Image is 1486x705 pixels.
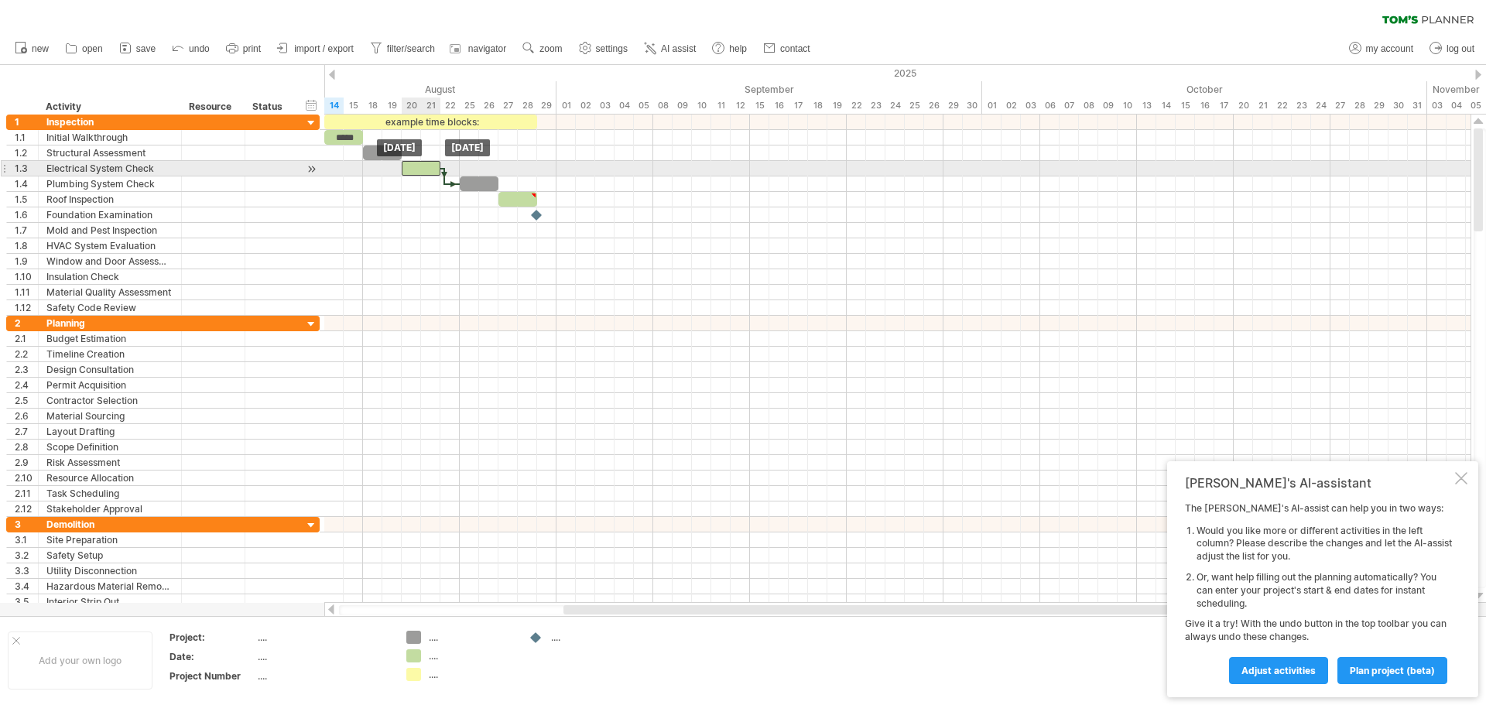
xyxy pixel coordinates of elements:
[1176,98,1195,114] div: Wednesday, 15 October 2025
[15,378,38,392] div: 2.4
[429,668,513,681] div: ....
[46,269,173,284] div: Insulation Check
[1185,502,1452,683] div: The [PERSON_NAME]'s AI-assist can help you in two ways: Give it a try! With the undo button in th...
[1185,475,1452,491] div: [PERSON_NAME]'s AI-assistant
[827,98,847,114] div: Friday, 19 September 2025
[46,362,173,377] div: Design Consultation
[1345,39,1418,59] a: my account
[46,455,173,470] div: Risk Assessment
[15,548,38,563] div: 3.2
[1197,571,1452,610] li: Or, want help filling out the planning automatically? You can enter your project's start & end da...
[258,631,388,644] div: ....
[1330,98,1350,114] div: Monday, 27 October 2025
[15,316,38,330] div: 2
[169,650,255,663] div: Date:
[447,39,511,59] a: navigator
[46,579,173,594] div: Hazardous Material Removal
[963,98,982,114] div: Tuesday, 30 September 2025
[46,192,173,207] div: Roof Inspection
[1079,98,1098,114] div: Wednesday, 8 October 2025
[46,331,173,346] div: Budget Estimation
[46,238,173,253] div: HVAC System Evaluation
[243,43,261,54] span: print
[539,43,562,54] span: zoom
[15,424,38,439] div: 2.7
[150,81,556,98] div: August 2025
[982,98,1002,114] div: Wednesday, 1 October 2025
[789,98,808,114] div: Wednesday, 17 September 2025
[1253,98,1272,114] div: Tuesday, 21 October 2025
[1292,98,1311,114] div: Thursday, 23 October 2025
[382,98,402,114] div: Tuesday, 19 August 2025
[1195,98,1214,114] div: Thursday, 16 October 2025
[1426,39,1479,59] a: log out
[1350,98,1369,114] div: Tuesday, 28 October 2025
[661,43,696,54] span: AI assist
[15,269,38,284] div: 1.10
[46,393,173,408] div: Contractor Selection
[905,98,924,114] div: Thursday, 25 September 2025
[46,254,173,269] div: Window and Door Assessment
[595,98,615,114] div: Wednesday, 3 September 2025
[115,39,160,59] a: save
[15,455,38,470] div: 2.9
[46,161,173,176] div: Electrical System Check
[708,39,752,59] a: help
[304,161,319,177] div: scroll to activity
[11,39,53,59] a: new
[1098,98,1118,114] div: Thursday, 9 October 2025
[479,98,498,114] div: Tuesday, 26 August 2025
[1337,657,1447,684] a: plan project (beta)
[82,43,103,54] span: open
[46,563,173,578] div: Utility Disconnection
[15,409,38,423] div: 2.6
[169,669,255,683] div: Project Number
[32,43,49,54] span: new
[537,98,556,114] div: Friday, 29 August 2025
[15,486,38,501] div: 2.11
[15,192,38,207] div: 1.5
[885,98,905,114] div: Wednesday, 24 September 2025
[615,98,634,114] div: Thursday, 4 September 2025
[46,532,173,547] div: Site Preparation
[189,43,210,54] span: undo
[15,393,38,408] div: 2.5
[1002,98,1021,114] div: Thursday, 2 October 2025
[273,39,358,59] a: import / export
[498,98,518,114] div: Wednesday, 27 August 2025
[46,300,173,315] div: Safety Code Review
[847,98,866,114] div: Monday, 22 September 2025
[15,331,38,346] div: 2.1
[460,98,479,114] div: Monday, 25 August 2025
[46,548,173,563] div: Safety Setup
[1311,98,1330,114] div: Friday, 24 October 2025
[258,650,388,663] div: ....
[1156,98,1176,114] div: Tuesday, 14 October 2025
[46,501,173,516] div: Stakeholder Approval
[366,39,440,59] a: filter/search
[294,43,354,54] span: import / export
[8,631,152,690] div: Add your own logo
[258,669,388,683] div: ....
[1447,98,1466,114] div: Tuesday, 4 November 2025
[596,43,628,54] span: settings
[46,115,173,129] div: Inspection
[377,139,422,156] div: [DATE]
[759,39,815,59] a: contact
[1466,98,1485,114] div: Wednesday, 5 November 2025
[189,99,236,115] div: Resource
[15,440,38,454] div: 2.8
[943,98,963,114] div: Monday, 29 September 2025
[750,98,769,114] div: Monday, 15 September 2025
[769,98,789,114] div: Tuesday, 16 September 2025
[421,98,440,114] div: Thursday, 21 August 2025
[653,98,673,114] div: Monday, 8 September 2025
[1197,525,1452,563] li: Would you like more or different activities in the left column? Please describe the changes and l...
[1350,665,1435,676] span: plan project (beta)
[46,347,173,361] div: Timeline Creation
[429,631,513,644] div: ....
[575,39,632,59] a: settings
[46,207,173,222] div: Foundation Examination
[15,594,38,609] div: 3.5
[1060,98,1079,114] div: Tuesday, 7 October 2025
